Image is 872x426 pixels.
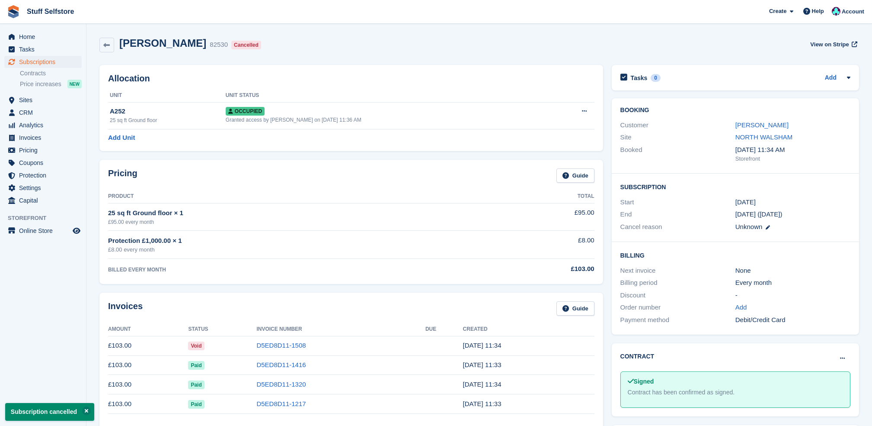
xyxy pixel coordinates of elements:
div: £95.00 every month [108,218,479,226]
div: Discount [620,290,735,300]
div: £103.00 [479,264,594,274]
h2: Invoices [108,301,143,316]
a: Add Unit [108,133,135,143]
div: Signed [628,377,843,386]
span: Protection [19,169,71,181]
td: £8.00 [479,231,594,259]
div: Granted access by [PERSON_NAME] on [DATE] 11:36 AM [226,116,551,124]
div: Every month [735,278,850,288]
div: Storefront [735,155,850,163]
a: D5ED8D11-1508 [256,342,306,349]
img: Simon Gardner [832,7,840,16]
div: A252 [110,106,226,116]
div: Payment method [620,315,735,325]
h2: Tasks [631,74,648,82]
span: Paid [188,381,204,389]
th: Invoice Number [256,323,425,336]
h2: [PERSON_NAME] [119,37,206,49]
div: 25 sq ft Ground floor [110,116,226,124]
a: menu [4,119,82,131]
td: £103.00 [108,336,188,355]
time: 2025-07-19 10:34:29 UTC [463,342,501,349]
span: [DATE] ([DATE]) [735,210,783,218]
a: Preview store [71,226,82,236]
a: Stuff Selfstore [23,4,77,19]
span: Subscriptions [19,56,71,68]
div: Protection £1,000.00 × 1 [108,236,479,246]
span: Price increases [20,80,61,88]
span: Void [188,342,204,350]
span: View on Stripe [810,40,849,49]
span: Analytics [19,119,71,131]
a: View on Stripe [807,37,859,52]
a: menu [4,182,82,194]
span: Tasks [19,43,71,55]
div: Next invoice [620,266,735,276]
a: menu [4,225,82,237]
div: End [620,210,735,219]
span: Paid [188,361,204,370]
a: Price increases NEW [20,79,82,89]
a: [PERSON_NAME] [735,121,789,129]
div: Billing period [620,278,735,288]
a: menu [4,132,82,144]
span: Occupied [226,107,265,116]
a: menu [4,94,82,106]
h2: Billing [620,251,850,259]
a: Contracts [20,69,82,77]
td: £103.00 [108,375,188,394]
div: 0 [651,74,661,82]
div: Debit/Credit Card [735,315,850,325]
span: Help [812,7,824,16]
td: £95.00 [479,203,594,230]
th: Status [188,323,256,336]
h2: Pricing [108,168,137,183]
td: £103.00 [108,394,188,414]
th: Unit [108,89,226,103]
img: stora-icon-8386f47178a22dfd0bd8f6a31ec36ba5ce8667c1dd55bd0f319d3a0aa187defe.svg [7,5,20,18]
a: D5ED8D11-1320 [256,381,306,388]
th: Total [479,190,594,203]
div: Start [620,197,735,207]
p: Subscription cancelled [5,403,94,421]
div: BILLED EVERY MONTH [108,266,479,274]
div: 82530 [210,40,228,50]
a: Add [735,303,747,313]
div: NEW [67,80,82,88]
h2: Booking [620,107,850,114]
th: Unit Status [226,89,551,103]
a: D5ED8D11-1217 [256,400,306,407]
div: Order number [620,303,735,313]
h2: Subscription [620,182,850,191]
span: CRM [19,106,71,119]
div: 25 sq ft Ground floor × 1 [108,208,479,218]
div: Customer [620,120,735,130]
h2: Contract [620,352,655,361]
span: Online Store [19,225,71,237]
span: Pricing [19,144,71,156]
a: Guide [556,168,594,183]
div: Contract has been confirmed as signed. [628,388,843,397]
a: menu [4,43,82,55]
h2: Allocation [108,74,594,84]
span: Capital [19,194,71,207]
a: menu [4,144,82,156]
span: Home [19,31,71,43]
span: Paid [188,400,204,409]
time: 2025-05-19 10:34:35 UTC [463,381,501,388]
a: menu [4,31,82,43]
span: Create [769,7,786,16]
div: None [735,266,850,276]
span: Coupons [19,157,71,169]
a: menu [4,157,82,169]
a: menu [4,194,82,207]
span: Unknown [735,223,763,230]
span: Settings [19,182,71,194]
span: Storefront [8,214,86,223]
div: [DATE] 11:34 AM [735,145,850,155]
time: 2025-06-19 10:33:49 UTC [463,361,501,368]
div: Cancel reason [620,222,735,232]
th: Product [108,190,479,203]
div: - [735,290,850,300]
div: Cancelled [231,41,261,49]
